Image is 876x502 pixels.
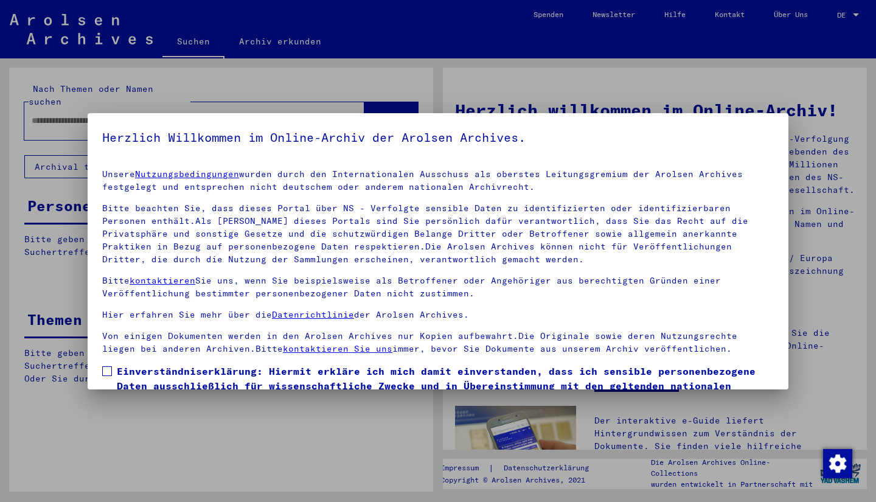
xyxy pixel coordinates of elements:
a: Nutzungsbedingungen [135,169,239,180]
p: Bitte beachten Sie, dass dieses Portal über NS - Verfolgte sensible Daten zu identifizierten oder... [102,202,774,266]
img: Zustimmung ändern [823,449,852,478]
p: Unsere wurden durch den Internationalen Ausschuss als oberstes Leitungsgremium der Arolsen Archiv... [102,168,774,193]
a: kontaktieren [130,275,195,286]
a: Datenrichtlinie [272,309,354,320]
p: Von einigen Dokumenten werden in den Arolsen Archives nur Kopien aufbewahrt.Die Originale sowie d... [102,330,774,355]
span: Einverständniserklärung: Hiermit erkläre ich mich damit einverstanden, dass ich sensible personen... [117,364,774,422]
p: Bitte Sie uns, wenn Sie beispielsweise als Betroffener oder Angehöriger aus berechtigten Gründen ... [102,274,774,300]
h5: Herzlich Willkommen im Online-Archiv der Arolsen Archives. [102,128,774,147]
p: Hier erfahren Sie mehr über die der Arolsen Archives. [102,309,774,321]
a: kontaktieren Sie uns [283,343,392,354]
div: Zustimmung ändern [822,448,852,478]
